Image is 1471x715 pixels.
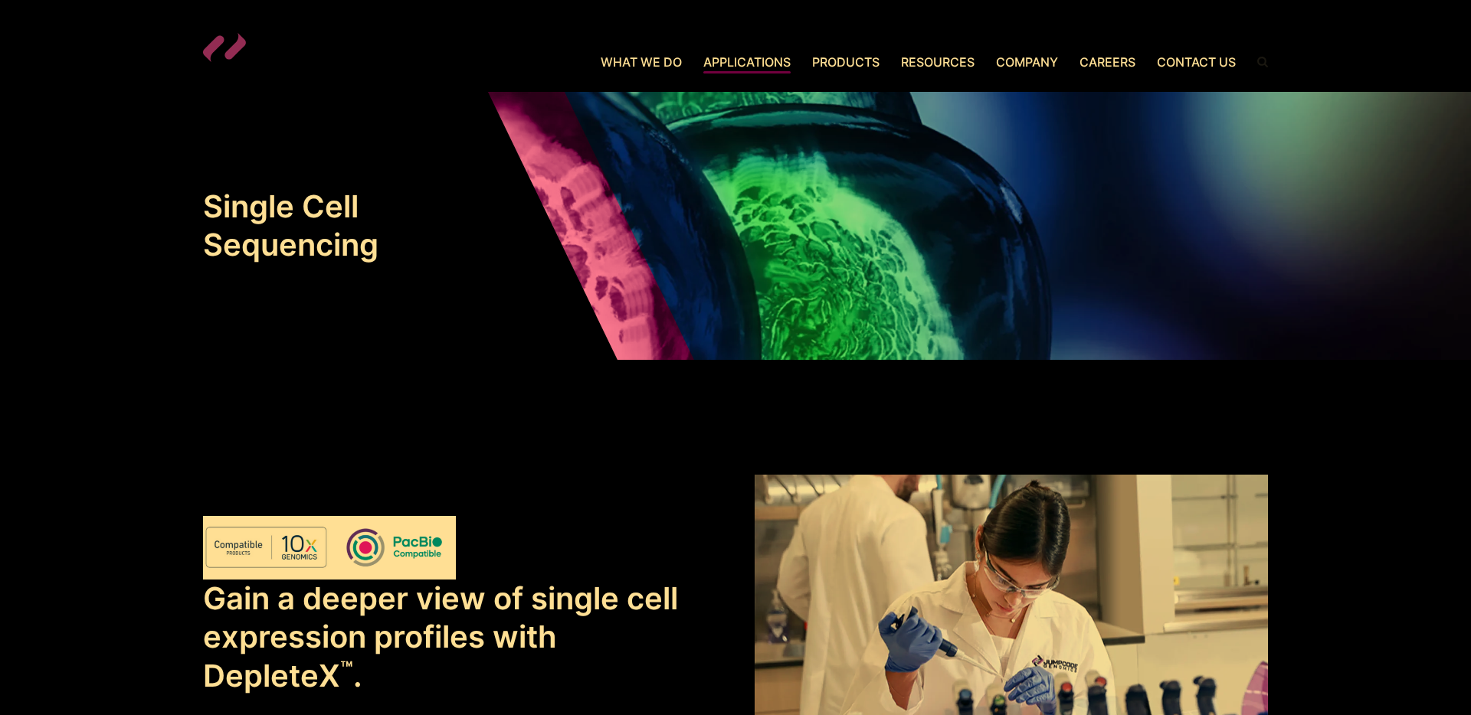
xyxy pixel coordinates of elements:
[985,53,1069,71] a: Company
[1069,53,1146,71] a: Careers
[203,188,479,264] h1: Single Cell Sequencing
[693,53,801,71] a: Applications
[601,53,693,71] a: What We Do
[1247,57,1268,67] label: Search the site.
[203,580,716,695] h2: Gain a deeper view of single cell expression profiles with DepleteX .
[801,53,890,71] a: Products
[1146,53,1247,71] a: Contact Us
[890,53,985,71] a: Resources
[383,53,1247,71] nav: Primary Navigation
[340,656,353,681] sup: ™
